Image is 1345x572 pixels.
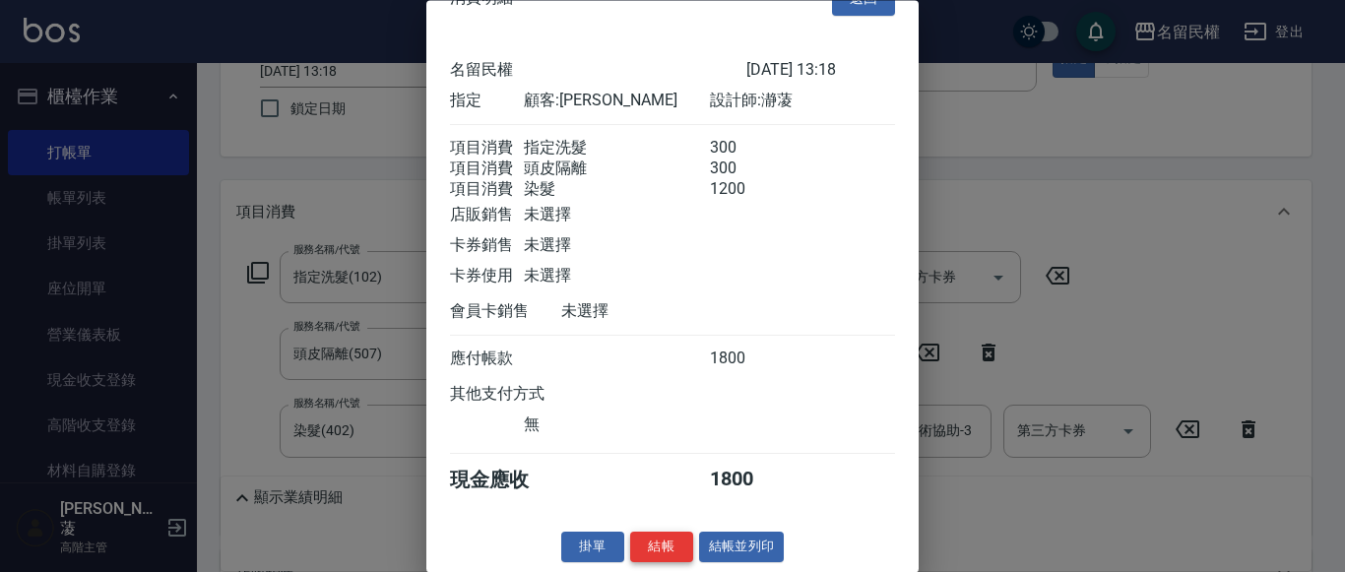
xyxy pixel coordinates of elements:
[710,180,784,201] div: 1200
[450,350,524,370] div: 應付帳款
[450,92,524,112] div: 指定
[524,415,709,436] div: 無
[450,159,524,180] div: 項目消費
[524,159,709,180] div: 頭皮隔離
[710,350,784,370] div: 1800
[450,61,746,82] div: 名留民權
[450,206,524,226] div: 店販銷售
[450,385,599,406] div: 其他支付方式
[630,533,693,563] button: 結帳
[450,180,524,201] div: 項目消費
[699,533,785,563] button: 結帳並列印
[746,61,895,82] div: [DATE] 13:18
[561,533,624,563] button: 掛單
[524,139,709,159] div: 指定洗髮
[450,236,524,257] div: 卡券銷售
[710,139,784,159] div: 300
[710,468,784,494] div: 1800
[710,159,784,180] div: 300
[450,139,524,159] div: 項目消費
[524,180,709,201] div: 染髮
[561,302,746,323] div: 未選擇
[450,302,561,323] div: 會員卡銷售
[450,267,524,287] div: 卡券使用
[524,267,709,287] div: 未選擇
[524,236,709,257] div: 未選擇
[450,468,561,494] div: 現金應收
[524,92,709,112] div: 顧客: [PERSON_NAME]
[710,92,895,112] div: 設計師: 瀞蓤
[524,206,709,226] div: 未選擇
